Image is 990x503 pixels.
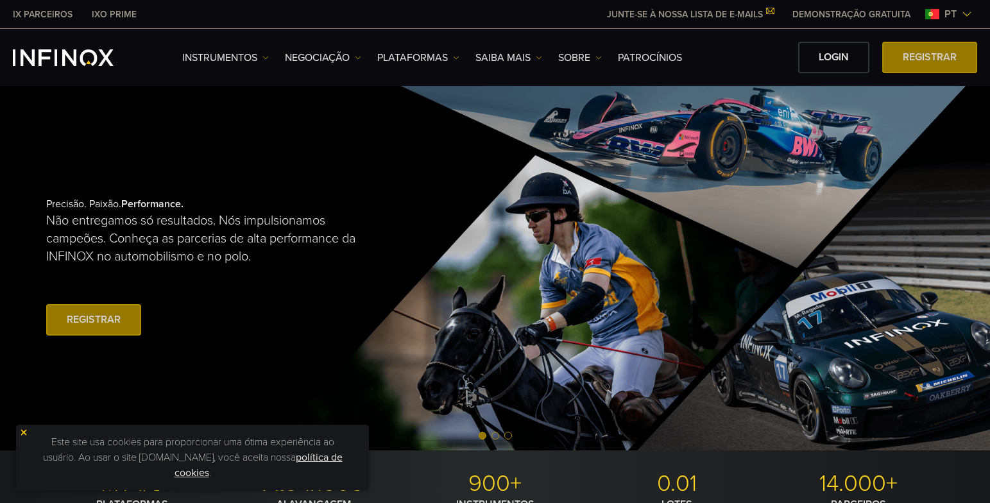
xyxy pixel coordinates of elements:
[377,50,459,65] a: PLATAFORMAS
[3,8,82,21] a: INFINOX
[182,50,269,65] a: Instrumentos
[491,432,499,439] span: Go to slide 2
[82,8,146,21] a: INFINOX
[479,432,486,439] span: Go to slide 1
[783,8,920,21] a: INFINOX MENU
[504,432,512,439] span: Go to slide 3
[13,49,144,66] a: INFINOX Logo
[46,177,450,359] div: Precisão. Paixão.
[939,6,962,22] span: pt
[22,431,363,484] p: Este site usa cookies para proporcionar uma ótima experiência ao usuário. Ao usar o site [DOMAIN_...
[121,198,183,210] strong: Performance.
[591,470,763,498] p: 0.01
[772,470,944,498] p: 14.000+
[882,42,977,73] a: Registrar
[618,50,682,65] a: Patrocínios
[285,50,361,65] a: NEGOCIAÇÃO
[46,212,370,266] p: Não entregamos só resultados. Nós impulsionamos campeões. Conheça as parcerias de alta performanc...
[798,42,869,73] a: Login
[409,470,581,498] p: 900+
[46,304,141,336] a: Registrar
[19,428,28,437] img: yellow close icon
[475,50,542,65] a: Saiba mais
[558,50,602,65] a: SOBRE
[597,9,783,20] a: JUNTE-SE À NOSSA LISTA DE E-MAILS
